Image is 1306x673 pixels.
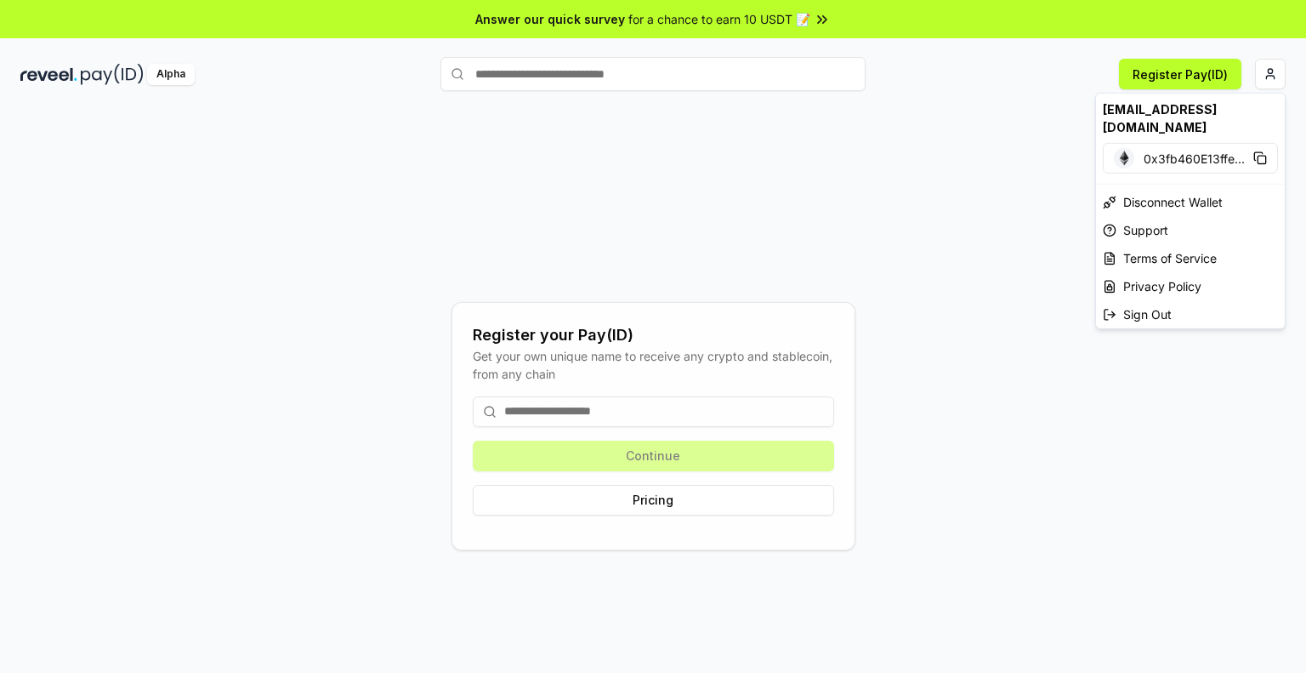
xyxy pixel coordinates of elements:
[1114,148,1134,168] img: Ethereum
[1096,94,1285,143] div: [EMAIL_ADDRESS][DOMAIN_NAME]
[1096,188,1285,216] div: Disconnect Wallet
[1096,272,1285,300] a: Privacy Policy
[1144,149,1245,167] span: 0x3fb460E13ffe ...
[1096,216,1285,244] a: Support
[1096,244,1285,272] a: Terms of Service
[1096,300,1285,328] div: Sign Out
